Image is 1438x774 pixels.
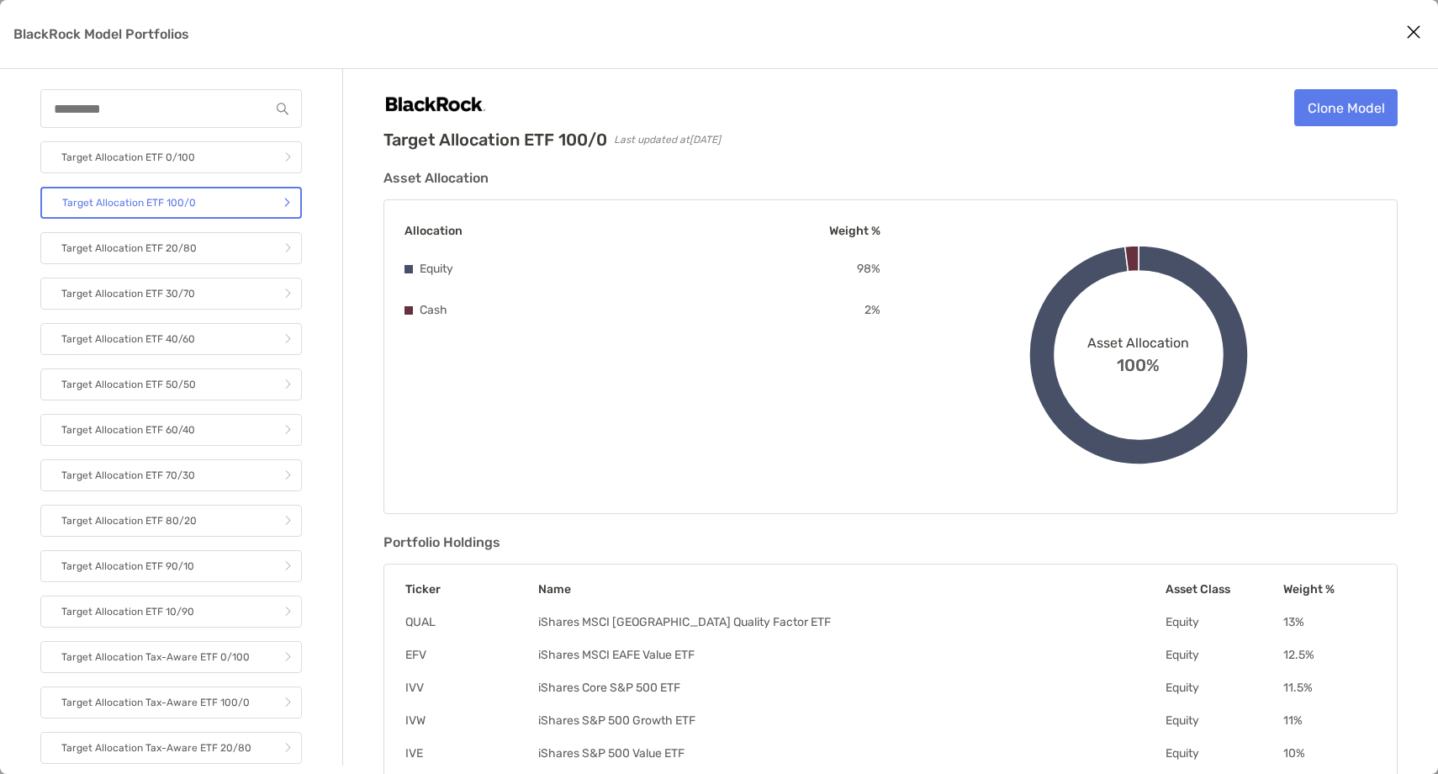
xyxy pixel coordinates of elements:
p: BlackRock Model Portfolios [13,24,189,45]
td: Equity [1165,745,1282,761]
td: Equity [1165,614,1282,630]
td: iShares S&P 500 Growth ETF [537,713,1165,729]
p: Target Allocation ETF 50/50 [61,374,196,395]
a: Target Allocation Tax-Aware ETF 0/100 [40,641,302,673]
p: 98 % [857,258,880,279]
a: Clone Model [1294,89,1398,126]
th: Ticker [404,581,537,597]
p: Target Allocation ETF 10/90 [61,602,194,623]
td: QUAL [404,614,537,630]
img: input icon [277,103,288,115]
td: EFV [404,647,537,663]
p: Target Allocation Tax-Aware ETF 20/80 [61,738,251,759]
a: Target Allocation ETF 50/50 [40,368,302,400]
p: Target Allocation Tax-Aware ETF 100/0 [61,692,250,713]
p: Target Allocation ETF 90/10 [61,556,194,577]
img: Company Logo [383,89,488,123]
p: Target Allocation ETF 70/30 [61,465,195,486]
p: Target Allocation ETF 30/70 [61,284,195,305]
p: Target Allocation ETF 100/0 [62,193,196,214]
a: Target Allocation Tax-Aware ETF 100/0 [40,687,302,718]
span: Asset Allocation [1087,335,1189,351]
td: iShares Core S&P 500 ETF [537,680,1165,696]
p: 2 % [864,300,880,321]
a: Target Allocation ETF 80/20 [40,505,302,537]
p: Allocation [404,220,463,241]
a: Target Allocation ETF 70/30 [40,459,302,491]
td: IVW [404,713,537,729]
p: Target Allocation ETF 60/40 [61,420,195,441]
a: Target Allocation ETF 30/70 [40,278,302,310]
td: 10 % [1282,745,1377,761]
p: Target Allocation ETF 0/100 [61,147,195,168]
p: Equity [420,258,453,279]
a: Target Allocation ETF 90/10 [40,550,302,582]
td: 11 % [1282,713,1377,729]
td: iShares S&P 500 Value ETF [537,745,1165,761]
p: Target Allocation ETF 80/20 [61,511,197,532]
span: Last updated at [DATE] [614,134,721,146]
td: Equity [1165,680,1282,696]
a: Target Allocation Tax-Aware ETF 20/80 [40,732,302,764]
td: iShares MSCI EAFE Value ETF [537,647,1165,663]
a: Target Allocation ETF 60/40 [40,414,302,446]
a: Target Allocation ETF 40/60 [40,323,302,355]
td: IVV [404,680,537,696]
h3: Portfolio Holdings [383,534,1398,550]
th: Asset Class [1165,581,1282,597]
th: Weight % [1282,581,1377,597]
a: Target Allocation ETF 0/100 [40,141,302,173]
td: iShares MSCI [GEOGRAPHIC_DATA] Quality Factor ETF [537,614,1165,630]
p: Target Allocation ETF 20/80 [61,238,197,259]
p: Weight % [829,220,880,241]
p: Cash [420,300,447,321]
p: Target Allocation Tax-Aware ETF 0/100 [61,647,250,668]
a: Target Allocation ETF 10/90 [40,596,302,628]
th: Name [537,581,1165,597]
h2: Target Allocation ETF 100/0 [383,130,607,150]
h3: Asset Allocation [383,170,1398,186]
a: Target Allocation ETF 100/0 [40,187,302,219]
td: 11.5 % [1282,680,1377,696]
td: 13 % [1282,614,1377,630]
td: IVE [404,745,537,761]
p: Target Allocation ETF 40/60 [61,329,195,350]
td: Equity [1165,713,1282,729]
span: 100% [1117,351,1160,375]
td: 12.5 % [1282,647,1377,663]
button: Close modal [1401,20,1426,45]
td: Equity [1165,647,1282,663]
a: Target Allocation ETF 20/80 [40,232,302,264]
